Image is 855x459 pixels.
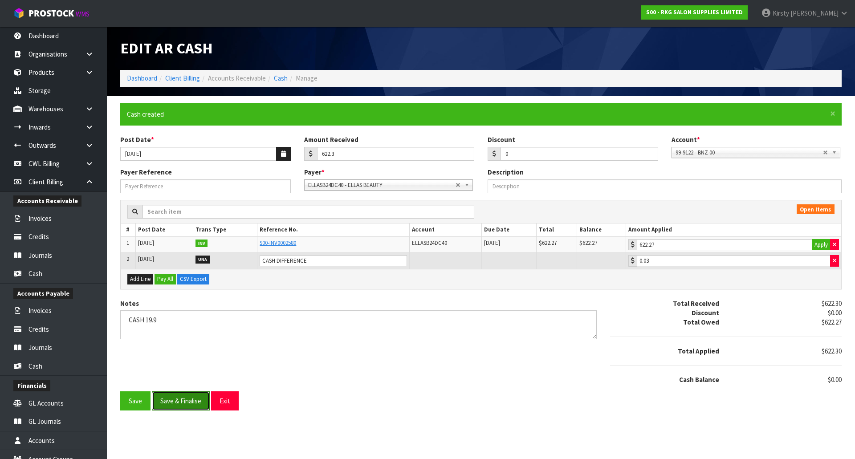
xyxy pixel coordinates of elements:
[410,236,482,253] td: ELLASB24DC40
[13,8,24,19] img: cube-alt.png
[13,380,50,391] span: Financials
[536,223,577,236] th: Total
[308,180,456,191] span: ELLASB24DC40 - ELLAS BEAUTY
[482,236,536,253] td: [DATE]
[127,74,157,82] a: Dashboard
[127,274,153,284] button: Add Line
[120,179,291,193] input: Payer Reference
[13,288,73,299] span: Accounts Payable
[121,253,135,269] td: 2
[165,74,200,82] a: Client Billing
[155,274,176,284] button: Pay All
[482,223,536,236] th: Due Date
[678,347,719,355] strong: Total Applied
[692,309,719,317] strong: Discount
[773,9,789,17] span: Kirsty
[177,274,209,284] button: CSV Export
[120,299,139,308] label: Notes
[828,309,842,317] span: $0.00
[260,255,407,266] input: Reference No.
[676,147,823,158] span: 99-9122 - BNZ 00
[304,167,325,177] label: Payer
[135,223,193,236] th: Post Date
[317,147,475,161] input: Amount Received
[152,391,210,410] button: Save & Finalise
[822,318,842,326] span: $622.27
[121,223,135,236] th: #
[127,110,164,118] span: Cash created
[626,223,841,236] th: Amount Applied
[790,9,839,17] span: [PERSON_NAME]
[637,255,831,266] input: Amount
[120,167,172,177] label: Payer Reference
[828,375,842,384] span: $0.00
[195,240,208,248] strong: INV
[812,239,831,251] button: Apply
[120,391,151,410] button: Save
[76,10,90,18] small: WMS
[274,74,288,82] a: Cash
[579,239,597,247] span: $622.27
[646,8,743,16] strong: S00 - RKG SALON SUPPLIES LIMITED
[683,318,719,326] strong: Total Owed
[13,195,81,207] span: Accounts Receivable
[121,236,135,253] td: 1
[641,5,748,20] a: S00 - RKG SALON SUPPLIES LIMITED
[193,223,257,236] th: Trans Type
[260,239,296,247] a: S00-INV0002580
[195,256,210,264] strong: UNA
[679,375,719,384] strong: Cash Balance
[120,39,213,57] span: Edit AR Cash
[830,107,835,120] span: ×
[672,135,700,144] label: Account
[822,299,842,308] span: $622.30
[539,239,557,247] span: $622.27
[211,391,239,410] button: Exit
[296,74,318,82] span: Manage
[135,236,193,253] td: [DATE]
[488,179,842,193] input: Description
[304,135,358,144] label: Amount Received
[120,135,154,144] label: Post Date
[257,223,410,236] th: Reference No.
[797,204,835,214] span: Open Items
[135,253,193,269] td: [DATE]
[501,147,658,161] input: Amount Discounted
[142,205,474,219] input: Search item
[208,74,266,82] span: Accounts Receivable
[822,347,842,355] span: $622.30
[120,147,277,161] input: Post Date
[410,223,482,236] th: Account
[673,299,719,308] strong: Total Received
[28,8,74,19] span: ProStock
[488,135,515,144] label: Discount
[577,223,626,236] th: Balance
[488,167,524,177] label: Description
